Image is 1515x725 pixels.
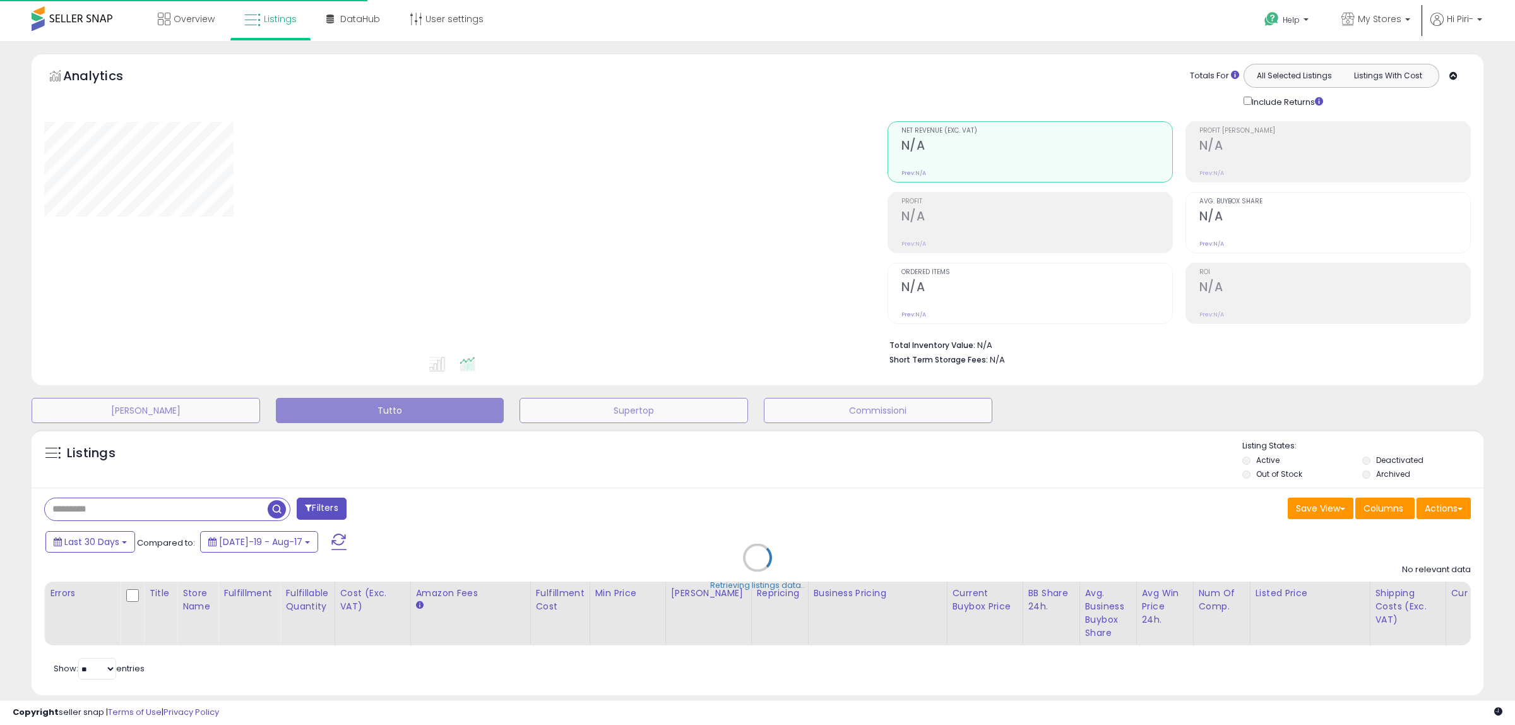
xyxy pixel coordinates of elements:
[901,311,926,318] small: Prev: N/A
[901,138,1172,155] h2: N/A
[710,580,805,591] div: Retrieving listings data..
[1199,311,1224,318] small: Prev: N/A
[901,128,1172,135] span: Net Revenue (Exc. VAT)
[1199,169,1224,177] small: Prev: N/A
[889,337,1461,352] li: N/A
[1199,198,1470,205] span: Avg. Buybox Share
[264,13,297,25] span: Listings
[1447,13,1473,25] span: Hi Piri-
[63,67,148,88] h5: Analytics
[163,706,219,718] a: Privacy Policy
[1199,240,1224,248] small: Prev: N/A
[1254,2,1321,41] a: Help
[32,398,260,423] button: [PERSON_NAME]
[889,340,975,351] b: Total Inventory Value:
[1199,128,1470,135] span: Profit [PERSON_NAME]
[174,13,215,25] span: Overview
[1358,13,1401,25] span: My Stores
[1234,94,1338,109] div: Include Returns
[1199,280,1470,297] h2: N/A
[889,354,988,365] b: Short Term Storage Fees:
[276,398,504,423] button: Tutto
[990,354,1005,366] span: N/A
[1199,209,1470,226] h2: N/A
[13,706,59,718] strong: Copyright
[1199,138,1470,155] h2: N/A
[1264,11,1280,27] i: Get Help
[901,240,926,248] small: Prev: N/A
[1430,13,1482,41] a: Hi Piri-
[13,707,219,719] div: seller snap | |
[901,269,1172,276] span: Ordered Items
[1190,70,1239,82] div: Totals For
[1247,68,1341,84] button: All Selected Listings
[901,209,1172,226] h2: N/A
[108,706,162,718] a: Terms of Use
[520,398,748,423] button: Supertop
[1341,68,1435,84] button: Listings With Cost
[1199,269,1470,276] span: ROI
[901,280,1172,297] h2: N/A
[901,198,1172,205] span: Profit
[340,13,380,25] span: DataHub
[901,169,926,177] small: Prev: N/A
[764,398,992,423] button: Commissioni
[1283,15,1300,25] span: Help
